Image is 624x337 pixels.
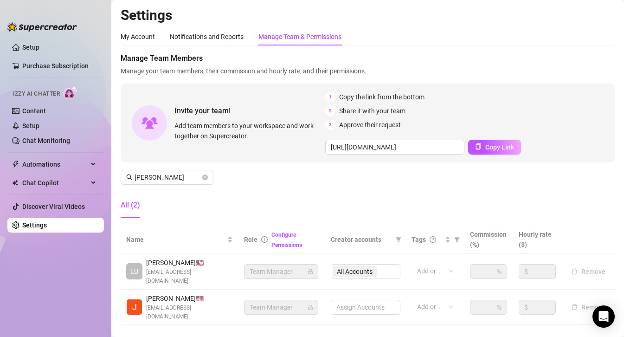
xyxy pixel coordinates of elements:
div: My Account [121,32,155,42]
span: Copy Link [485,143,514,151]
span: lock [308,305,313,310]
a: Content [22,107,46,115]
span: copy [475,143,482,150]
span: Name [126,234,225,245]
a: Chat Monitoring [22,137,70,144]
img: Jon Lucas [127,299,142,315]
img: Chat Copilot [12,180,18,186]
span: 2 [325,106,335,116]
span: question-circle [430,236,436,243]
div: Notifications and Reports [170,32,244,42]
a: Configure Permissions [271,232,302,248]
button: close-circle [202,175,208,180]
span: Invite your team! [174,105,325,117]
span: Share it with your team [339,106,405,116]
a: Setup [22,122,39,130]
span: info-circle [261,236,268,243]
span: Creator accounts [331,234,392,245]
input: Search members [135,172,200,182]
span: [PERSON_NAME] 🇺🇸 [146,258,233,268]
span: [PERSON_NAME] 🇺🇸 [146,293,233,304]
img: AI Chatter [64,86,78,99]
div: Open Intercom Messenger [592,305,615,328]
img: logo-BBDzfeDw.svg [7,22,77,32]
span: Manage Team Members [121,53,615,64]
span: Automations [22,157,88,172]
span: filter [394,233,403,246]
span: [EMAIL_ADDRESS][DOMAIN_NAME] [146,268,233,285]
span: 1 [325,92,335,102]
a: Discover Viral Videos [22,203,85,210]
span: Role [244,236,257,243]
span: lock [308,269,313,274]
span: filter [454,237,460,242]
button: Remove [567,266,609,277]
span: Copy the link from the bottom [339,92,425,102]
span: Add team members to your workspace and work together on Supercreator. [174,121,322,141]
span: filter [396,237,401,242]
th: Name [121,226,238,254]
th: Hourly rate ($) [513,226,562,254]
span: thunderbolt [12,161,19,168]
button: Copy Link [468,140,521,155]
a: Settings [22,221,47,229]
a: Purchase Subscription [22,58,96,73]
span: LU [130,266,138,277]
span: Approve their request [339,120,401,130]
span: Team Manager [250,300,313,314]
span: Chat Copilot [22,175,88,190]
span: filter [452,233,462,246]
div: Manage Team & Permissions [258,32,341,42]
span: Team Manager [250,265,313,279]
span: Manage your team members, their commission and hourly rate, and their permissions. [121,66,615,76]
span: [EMAIL_ADDRESS][DOMAIN_NAME] [146,304,233,321]
span: 3 [325,120,335,130]
th: Commission (%) [464,226,513,254]
div: All (2) [121,200,140,211]
button: Remove [567,302,609,313]
span: Tags [412,234,426,245]
span: Izzy AI Chatter [13,90,60,98]
span: search [126,174,133,181]
a: Setup [22,44,39,51]
h2: Settings [121,6,615,24]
